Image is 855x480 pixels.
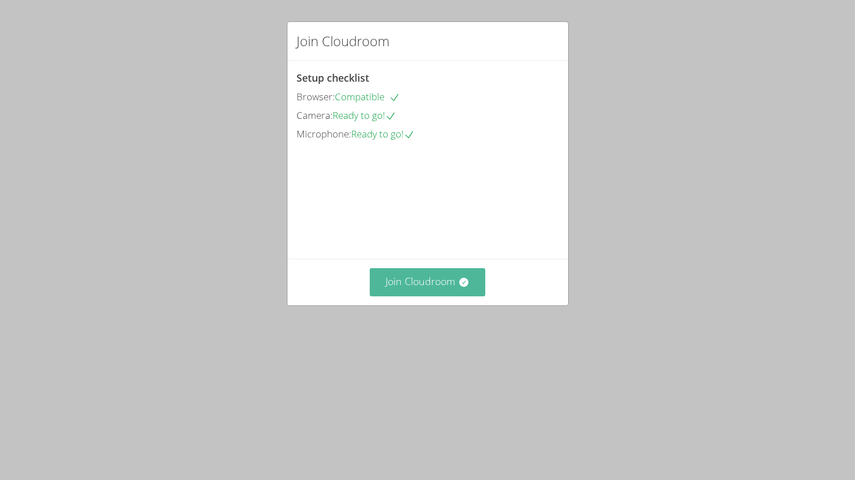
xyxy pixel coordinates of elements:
span: Browser: [296,90,335,103]
span: Camera: [296,109,333,122]
span: Ready to go! [351,127,415,140]
span: Microphone: [296,127,351,140]
button: Join Cloudroom [370,268,485,296]
span: Setup checklist [296,71,369,85]
span: Ready to go! [333,109,396,122]
h2: Join Cloudroom [296,31,389,51]
span: Compatible [335,90,400,103]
